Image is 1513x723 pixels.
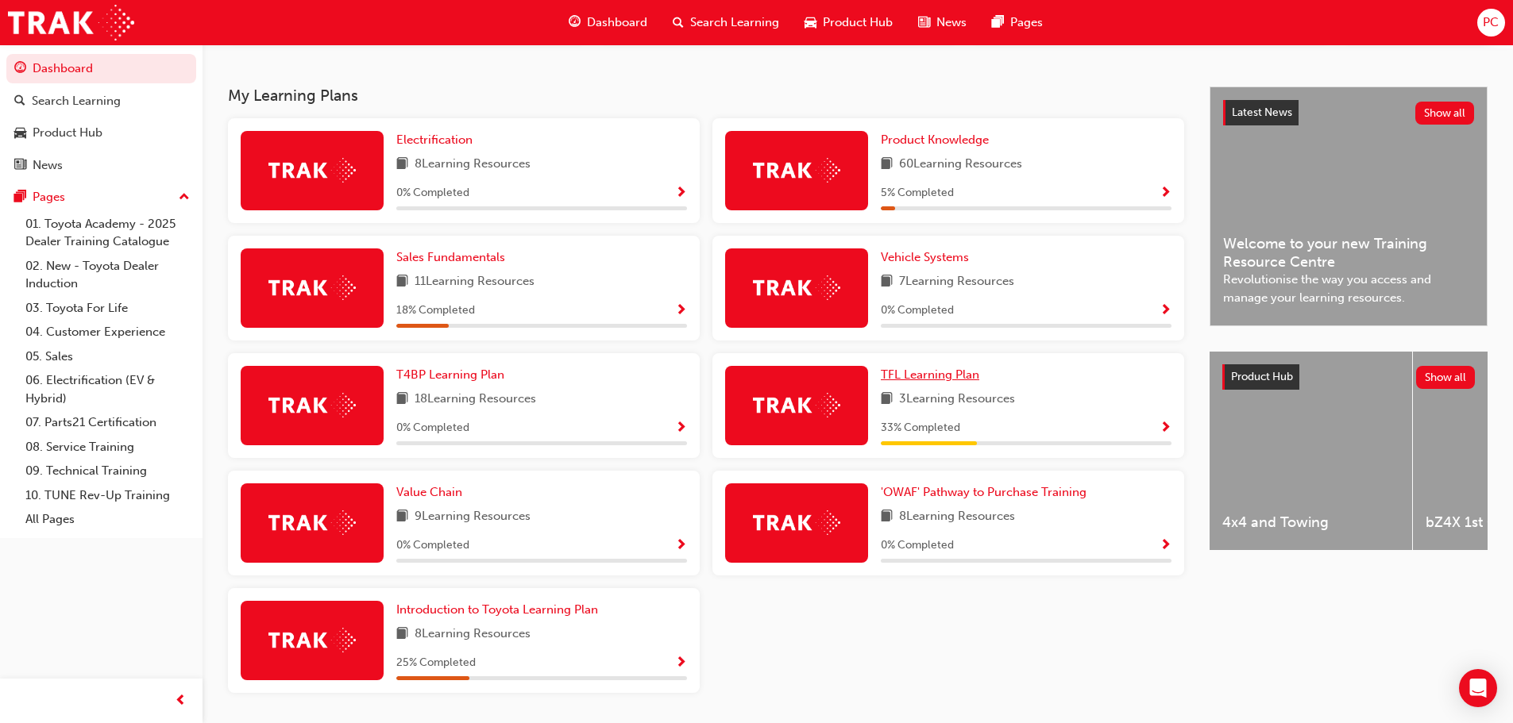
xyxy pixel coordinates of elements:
[881,366,986,384] a: TFL Learning Plan
[881,390,893,410] span: book-icon
[415,390,536,410] span: 18 Learning Resources
[228,87,1184,105] h3: My Learning Plans
[268,158,356,183] img: Trak
[1160,187,1171,201] span: Show Progress
[675,539,687,553] span: Show Progress
[918,13,930,33] span: news-icon
[396,248,511,267] a: Sales Fundamentals
[675,301,687,321] button: Show Progress
[396,133,473,147] span: Electrification
[396,536,469,555] span: 0 % Completed
[19,254,196,296] a: 02. New - Toyota Dealer Induction
[979,6,1056,39] a: pages-iconPages
[396,654,476,672] span: 25 % Completed
[14,190,26,205] span: pages-icon
[6,87,196,116] a: Search Learning
[881,485,1087,499] span: 'OWAF' Pathway to Purchase Training
[396,602,598,617] span: Introduction to Toyota Learning Plan
[19,320,196,344] a: 04. Customer Experience
[396,155,408,175] span: book-icon
[1459,669,1497,707] div: Open Intercom Messenger
[881,133,989,147] span: Product Knowledge
[415,507,531,527] span: 9 Learning Resources
[660,6,792,39] a: search-iconSearch Learning
[1160,418,1171,438] button: Show Progress
[19,483,196,508] a: 10. TUNE Rev-Up Training
[690,13,779,32] span: Search Learning
[8,5,134,40] img: Trak
[33,124,102,142] div: Product Hub
[675,536,687,556] button: Show Progress
[1210,352,1412,550] a: 4x4 and Towing
[415,272,535,292] span: 11 Learning Resources
[6,183,196,212] button: Pages
[1223,235,1474,271] span: Welcome to your new Training Resource Centre
[881,302,954,320] span: 0 % Completed
[396,272,408,292] span: book-icon
[33,188,65,206] div: Pages
[905,6,979,39] a: news-iconNews
[19,507,196,532] a: All Pages
[675,418,687,438] button: Show Progress
[881,419,960,437] span: 33 % Completed
[881,507,893,527] span: book-icon
[881,250,969,264] span: Vehicle Systems
[6,118,196,148] a: Product Hub
[396,131,479,149] a: Electrification
[1416,366,1476,389] button: Show all
[415,625,531,644] span: 8 Learning Resources
[175,691,187,711] span: prev-icon
[1232,106,1292,119] span: Latest News
[881,536,954,555] span: 0 % Completed
[899,390,1015,410] span: 3 Learning Resources
[396,419,469,437] span: 0 % Completed
[936,13,967,32] span: News
[753,510,840,535] img: Trak
[6,151,196,180] a: News
[396,367,504,382] span: T4BP Learning Plan
[1160,536,1171,556] button: Show Progress
[805,13,816,33] span: car-icon
[179,187,190,208] span: up-icon
[396,302,475,320] span: 18 % Completed
[14,159,26,173] span: news-icon
[753,275,840,300] img: Trak
[19,344,196,369] a: 05. Sales
[1160,301,1171,321] button: Show Progress
[1222,364,1475,390] a: Product HubShow all
[675,653,687,673] button: Show Progress
[1210,87,1488,326] a: Latest NewsShow allWelcome to your new Training Resource CentreRevolutionise the way you access a...
[675,656,687,671] span: Show Progress
[881,483,1093,502] a: 'OWAF' Pathway to Purchase Training
[32,92,121,110] div: Search Learning
[1222,513,1399,532] span: 4x4 and Towing
[881,248,975,267] a: Vehicle Systems
[881,367,979,382] span: TFL Learning Plan
[587,13,647,32] span: Dashboard
[1010,13,1043,32] span: Pages
[396,390,408,410] span: book-icon
[268,393,356,417] img: Trak
[14,62,26,76] span: guage-icon
[792,6,905,39] a: car-iconProduct Hub
[396,485,462,499] span: Value Chain
[675,304,687,318] span: Show Progress
[1477,9,1505,37] button: PC
[675,421,687,436] span: Show Progress
[673,13,684,33] span: search-icon
[6,51,196,183] button: DashboardSearch LearningProduct HubNews
[268,510,356,535] img: Trak
[1160,539,1171,553] span: Show Progress
[268,275,356,300] img: Trak
[675,187,687,201] span: Show Progress
[396,250,505,264] span: Sales Fundamentals
[1483,13,1499,32] span: PC
[19,410,196,435] a: 07. Parts21 Certification
[881,131,995,149] a: Product Knowledge
[14,94,25,109] span: search-icon
[6,54,196,83] a: Dashboard
[556,6,660,39] a: guage-iconDashboard
[396,625,408,644] span: book-icon
[1415,102,1475,125] button: Show all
